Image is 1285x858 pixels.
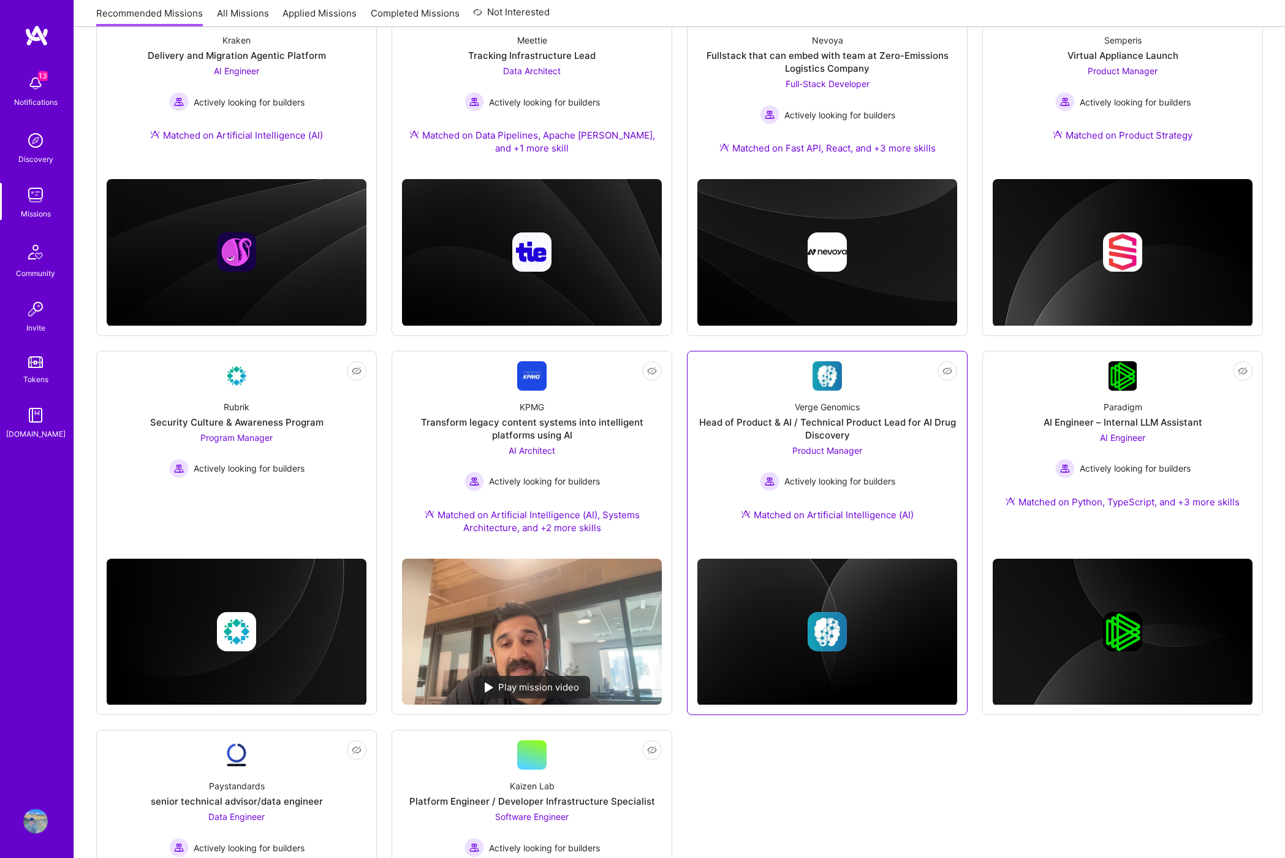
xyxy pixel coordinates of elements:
[697,559,957,706] img: cover
[464,838,484,857] img: Actively looking for builders
[795,400,860,413] div: Verge Genomics
[23,297,48,321] img: Invite
[697,49,957,75] div: Fullstack that can embed with team at Zero-Emissions Logistics Company
[409,795,655,808] div: Platform Engineer / Developer Infrastructure Specialist
[150,129,323,142] div: Matched on Artificial Intelligence (AI)
[222,34,251,47] div: Kraken
[169,92,189,112] img: Actively looking for builders
[169,838,189,857] img: Actively looking for builders
[409,129,419,139] img: Ateam Purple Icon
[993,361,1253,528] a: Company LogoParadigmAI Engineer – Internal LLM AssistantAI Engineer Actively looking for builders...
[784,475,895,488] span: Actively looking for builders
[352,745,362,755] i: icon EyeClosed
[107,179,366,326] img: cover
[647,745,657,755] i: icon EyeClosed
[1055,459,1075,478] img: Actively looking for builders
[402,508,662,534] div: Matched on Artificial Intelligence (AI), Systems Architecture, and +2 more skills
[96,7,203,27] a: Recommended Missions
[1080,462,1191,475] span: Actively looking for builders
[20,809,51,833] a: User Avatar
[464,472,484,491] img: Actively looking for builders
[402,129,662,155] div: Matched on Data Pipelines, Apache [PERSON_NAME], and +1 more skill
[23,183,48,207] img: teamwork
[151,795,323,808] div: senior technical advisor/data engineer
[217,612,256,651] img: Company logo
[209,779,265,792] div: Paystandards
[150,129,160,139] img: Ateam Purple Icon
[489,841,600,854] span: Actively looking for builders
[194,462,305,475] span: Actively looking for builders
[1006,496,1240,508] div: Matched on Python, TypeScript, and +3 more skills
[792,445,862,456] span: Product Manager
[217,7,269,27] a: All Missions
[784,109,895,121] span: Actively looking for builders
[741,508,914,521] div: Matched on Artificial Intelligence (AI)
[26,321,45,334] div: Invite
[503,66,561,76] span: Data Architect
[1103,612,1142,651] img: Company logo
[697,179,957,326] img: cover
[509,445,555,456] span: AI Architect
[282,7,357,27] a: Applied Missions
[993,559,1253,706] img: cover
[222,361,251,391] img: Company Logo
[812,34,843,47] div: Nevoya
[993,179,1253,326] img: cover
[719,142,729,152] img: Ateam Purple Icon
[194,96,305,109] span: Actively looking for builders
[647,366,657,376] i: icon EyeClosed
[1238,366,1248,376] i: icon EyeClosed
[760,472,779,491] img: Actively looking for builders
[1109,361,1137,391] img: Company Logo
[489,475,600,488] span: Actively looking for builders
[697,361,957,536] a: Company LogoVerge GenomicsHead of Product & AI / Technical Product Lead for AI Drug DiscoveryProd...
[6,427,66,440] div: [DOMAIN_NAME]
[25,25,49,47] img: logo
[150,416,324,429] div: Security Culture & Awareness Program
[23,71,48,96] img: bell
[474,676,590,699] div: Play mission video
[21,237,50,267] img: Community
[1103,232,1142,272] img: Company logo
[942,366,952,376] i: icon EyeClosed
[38,71,48,81] span: 13
[107,559,366,706] img: cover
[402,361,662,549] a: Company LogoKPMGTransform legacy content systems into intelligent platforms using AIAI Architect ...
[23,373,48,386] div: Tokens
[402,416,662,442] div: Transform legacy content systems into intelligent platforms using AI
[1053,129,1063,139] img: Ateam Purple Icon
[485,683,493,692] img: play
[23,128,48,153] img: discovery
[517,34,547,47] div: Meettie
[1088,66,1158,76] span: Product Manager
[23,809,48,833] img: User Avatar
[760,105,779,124] img: Actively looking for builders
[808,232,847,272] img: Company logo
[402,179,662,326] img: cover
[425,509,434,519] img: Ateam Purple Icon
[21,207,51,220] div: Missions
[1055,92,1075,112] img: Actively looking for builders
[352,366,362,376] i: icon EyeClosed
[1080,96,1191,109] span: Actively looking for builders
[371,7,460,27] a: Completed Missions
[169,459,189,478] img: Actively looking for builders
[214,66,259,76] span: AI Engineer
[468,49,596,62] div: Tracking Infrastructure Lead
[1006,496,1015,506] img: Ateam Purple Icon
[808,612,847,651] img: Company logo
[495,811,569,822] span: Software Engineer
[16,267,55,280] div: Community
[510,779,555,792] div: Kaizen Lab
[217,232,256,272] img: Company logo
[208,811,265,822] span: Data Engineer
[1044,416,1202,429] div: AI Engineer – Internal LLM Assistant
[1053,129,1192,142] div: Matched on Product Strategy
[1067,49,1178,62] div: Virtual Appliance Launch
[1104,400,1142,413] div: Paradigm
[148,49,326,62] div: Delivery and Migration Agentic Platform
[473,5,550,27] a: Not Interested
[222,740,251,770] img: Company Logo
[813,361,842,391] img: Company Logo
[719,142,936,155] div: Matched on Fast API, React, and +3 more skills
